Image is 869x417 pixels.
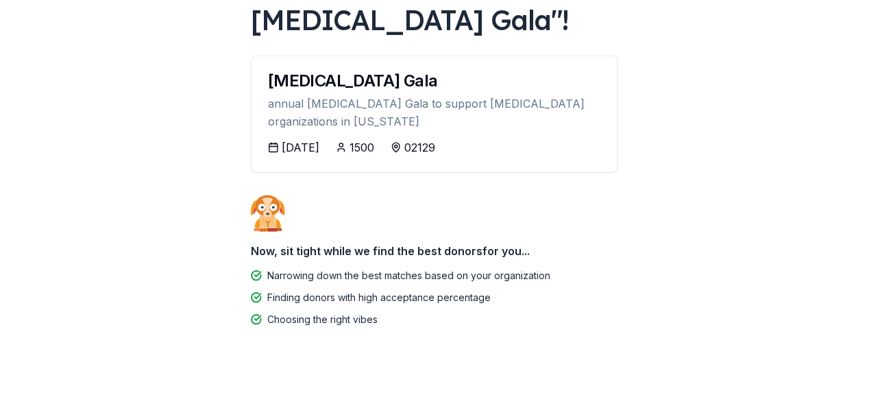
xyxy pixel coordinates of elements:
[404,139,435,156] div: 02129
[268,73,601,89] div: [MEDICAL_DATA] Gala
[251,195,285,232] img: Dog waiting patiently
[268,95,601,131] div: annual [MEDICAL_DATA] Gala to support [MEDICAL_DATA] organizations in [US_STATE]
[267,289,491,306] div: Finding donors with high acceptance percentage
[267,311,378,328] div: Choosing the right vibes
[267,267,550,284] div: Narrowing down the best matches based on your organization
[282,139,319,156] div: [DATE]
[251,237,618,265] div: Now, sit tight while we find the best donors for you...
[350,139,374,156] div: 1500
